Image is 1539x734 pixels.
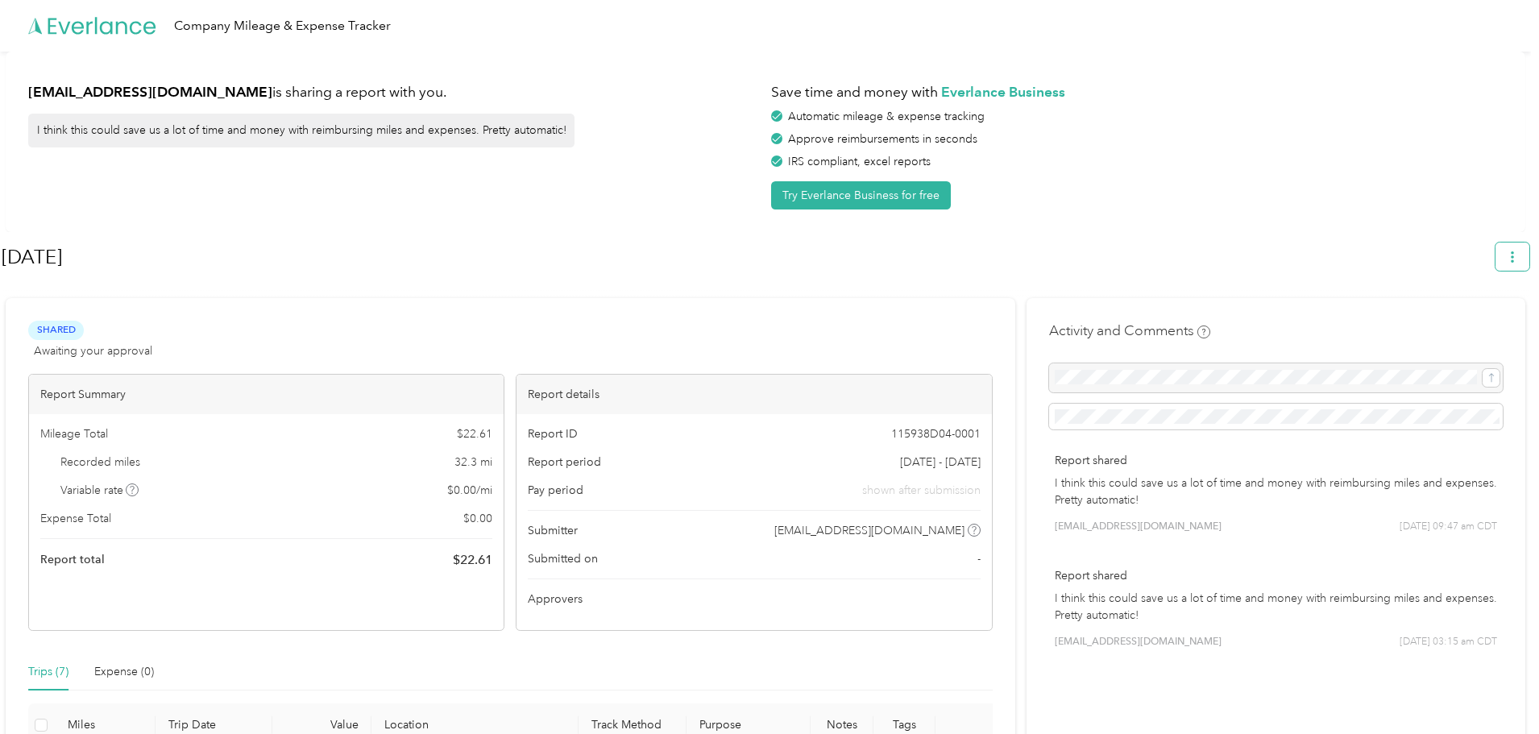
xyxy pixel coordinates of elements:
strong: [EMAIL_ADDRESS][DOMAIN_NAME] [28,83,272,100]
span: Awaiting your approval [34,342,152,359]
span: Variable rate [60,482,139,499]
span: $ 22.61 [453,550,492,570]
button: Try Everlance Business for free [771,181,951,209]
p: I think this could save us a lot of time and money with reimbursing miles and expenses. Pretty au... [1055,590,1497,624]
span: Approvers [528,591,583,608]
span: [EMAIL_ADDRESS][DOMAIN_NAME] [1055,635,1222,649]
span: - [977,550,981,567]
span: Report total [40,551,105,568]
span: Recorded miles [60,454,140,471]
div: Company Mileage & Expense Tracker [174,16,391,36]
span: shown after submission [862,482,981,499]
div: Expense (0) [94,663,154,681]
h1: Aug 2025 [2,238,1484,276]
span: [EMAIL_ADDRESS][DOMAIN_NAME] [774,522,964,539]
span: IRS compliant, excel reports [788,155,931,168]
p: I think this could save us a lot of time and money with reimbursing miles and expenses. Pretty au... [1055,475,1497,508]
span: 115938D04-0001 [891,425,981,442]
span: $ 22.61 [457,425,492,442]
span: 32.3 mi [454,454,492,471]
span: $ 0.00 / mi [447,482,492,499]
span: Expense Total [40,510,111,527]
span: Approve reimbursements in seconds [788,132,977,146]
span: Automatic mileage & expense tracking [788,110,985,123]
span: [DATE] - [DATE] [900,454,981,471]
span: [DATE] 03:15 am CDT [1400,635,1497,649]
span: Pay period [528,482,583,499]
div: Report details [516,375,991,414]
p: Report shared [1055,567,1497,584]
span: Report period [528,454,601,471]
span: Shared [28,321,84,339]
span: Submitter [528,522,578,539]
strong: Everlance Business [941,83,1065,100]
div: Report Summary [29,375,504,414]
span: [EMAIL_ADDRESS][DOMAIN_NAME] [1055,520,1222,534]
div: I think this could save us a lot of time and money with reimbursing miles and expenses. Pretty au... [28,114,575,147]
span: Mileage Total [40,425,108,442]
h4: Activity and Comments [1049,321,1210,341]
p: Report shared [1055,452,1497,469]
h1: is sharing a report with you. [28,82,760,102]
h1: Save time and money with [771,82,1503,102]
span: [DATE] 09:47 am CDT [1400,520,1497,534]
div: Trips (7) [28,663,68,681]
span: Submitted on [528,550,598,567]
span: Report ID [528,425,578,442]
span: $ 0.00 [463,510,492,527]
